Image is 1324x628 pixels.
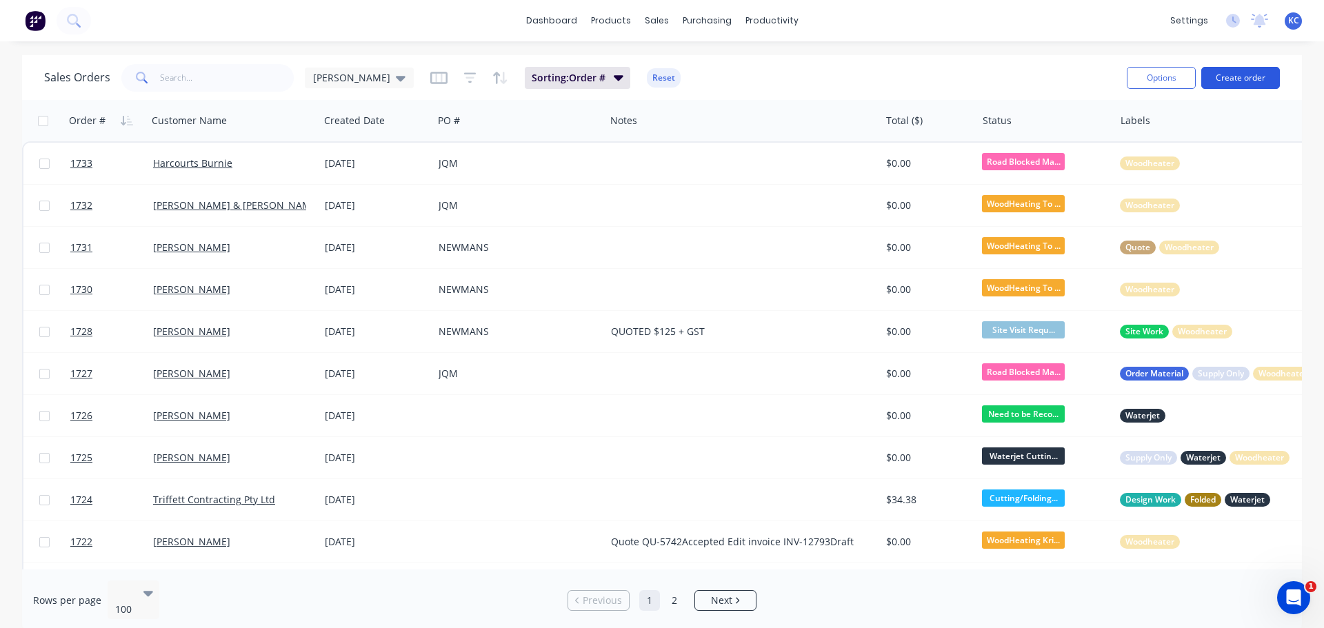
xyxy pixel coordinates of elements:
div: [DATE] [325,451,428,465]
span: 1722 [70,535,92,549]
button: Order MaterialSupply OnlyWoodheater [1120,367,1313,381]
div: [DATE] [325,493,428,507]
span: Sorting: Order # [532,71,605,85]
span: Supply Only [1198,367,1244,381]
button: Options [1127,67,1196,89]
h1: Sales Orders [44,71,110,84]
span: WoodHeating Kri... [982,531,1065,549]
div: JQM [439,156,592,170]
div: [DATE] [325,367,428,381]
div: $0.00 [886,283,967,296]
div: Quote QU-5742Accepted Edit invoice INV-12793Draft [611,535,862,549]
div: $0.00 [886,325,967,338]
div: products [584,10,638,31]
a: 1731 [70,227,153,268]
span: Woodheater [1258,367,1307,381]
span: KC [1288,14,1299,27]
div: Created Date [324,114,385,128]
span: Quote [1125,241,1150,254]
span: 1 [1305,581,1316,592]
a: 1727 [70,353,153,394]
a: 1725 [70,437,153,478]
span: 1733 [70,156,92,170]
div: PO # [438,114,460,128]
span: Waterjet [1186,451,1221,465]
div: NEWMANS [439,283,592,296]
span: Woodheater [1125,156,1174,170]
div: purchasing [676,10,739,31]
span: Woodheater [1125,283,1174,296]
span: 1732 [70,199,92,212]
a: [PERSON_NAME] [153,367,230,380]
button: QuoteWoodheater [1120,241,1219,254]
button: Design WorkFoldedWaterjet [1120,493,1270,507]
button: Create order [1201,67,1280,89]
a: [PERSON_NAME] [153,535,230,548]
div: [DATE] [325,156,428,170]
span: Cutting/Folding... [982,489,1065,507]
iframe: Intercom live chat [1277,581,1310,614]
button: Site WorkWoodheater [1120,325,1232,338]
button: Woodheater [1120,283,1180,296]
div: $0.00 [886,409,967,423]
a: 1721 [70,563,153,605]
a: [PERSON_NAME] & [PERSON_NAME] [153,199,320,212]
div: productivity [739,10,805,31]
span: Supply Only [1125,451,1172,465]
ul: Pagination [562,590,762,611]
span: Road Blocked Ma... [982,363,1065,381]
div: Status [983,114,1012,128]
a: dashboard [519,10,584,31]
button: Reset [647,68,681,88]
div: JQM [439,199,592,212]
div: [DATE] [325,241,428,254]
button: Woodheater [1120,156,1180,170]
button: Woodheater [1120,199,1180,212]
span: Need to be Reco... [982,405,1065,423]
span: 1724 [70,493,92,507]
div: $0.00 [886,451,967,465]
div: [DATE] [325,325,428,338]
div: $0.00 [886,199,967,212]
div: $0.00 [886,241,967,254]
a: 1732 [70,185,153,226]
span: 1727 [70,367,92,381]
span: Waterjet [1125,409,1160,423]
a: Page 2 [664,590,685,611]
a: Previous page [568,594,629,607]
span: Order Material [1125,367,1183,381]
span: WoodHeating To ... [982,195,1065,212]
span: Woodheater [1235,451,1284,465]
a: 1722 [70,521,153,563]
div: 100 [115,602,134,616]
div: $0.00 [886,535,967,549]
span: Rows per page [33,594,101,607]
a: Triffett Contracting Pty Ltd [153,493,275,506]
a: [PERSON_NAME] [153,325,230,338]
a: 1730 [70,269,153,310]
div: [DATE] [325,199,428,212]
a: [PERSON_NAME] [153,241,230,254]
span: Woodheater [1165,241,1214,254]
div: [DATE] [325,535,428,549]
a: [PERSON_NAME] [153,409,230,422]
span: [PERSON_NAME] [313,70,390,85]
a: 1726 [70,395,153,436]
span: Waterjet [1230,493,1265,507]
div: JQM [439,367,592,381]
div: settings [1163,10,1215,31]
span: Site Visit Requ... [982,321,1065,338]
div: Labels [1121,114,1150,128]
span: Waterjet Cuttin... [982,447,1065,465]
div: [DATE] [325,409,428,423]
span: Folded [1190,493,1216,507]
div: sales [638,10,676,31]
span: WoodHeating To ... [982,279,1065,296]
div: Order # [69,114,106,128]
a: Page 1 is your current page [639,590,660,611]
span: Woodheater [1178,325,1227,338]
button: Woodheater [1120,535,1180,549]
span: 1726 [70,409,92,423]
span: 1731 [70,241,92,254]
a: Harcourts Burnie [153,156,232,170]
